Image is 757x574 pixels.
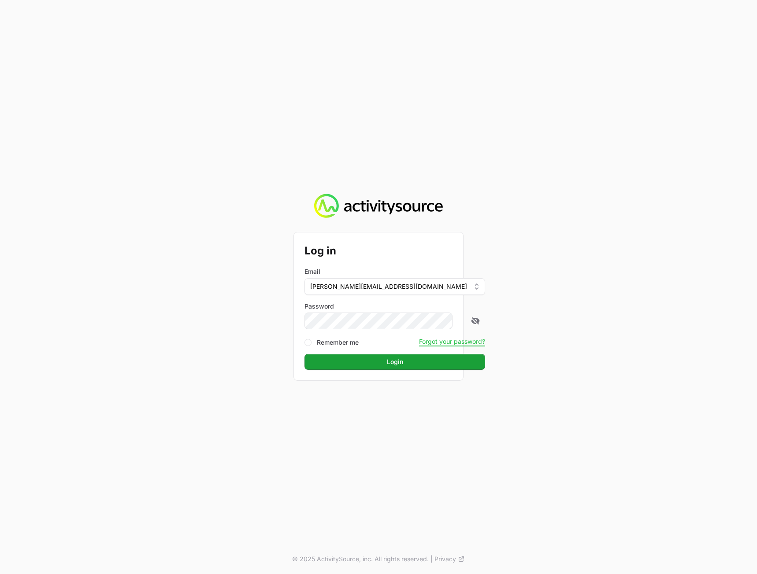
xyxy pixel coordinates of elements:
span: | [430,555,433,563]
span: Login [310,357,480,367]
button: [PERSON_NAME][EMAIL_ADDRESS][DOMAIN_NAME] [304,278,485,295]
label: Password [304,302,485,311]
h2: Log in [304,243,485,259]
span: [PERSON_NAME][EMAIL_ADDRESS][DOMAIN_NAME] [310,282,467,291]
button: Login [304,354,485,370]
p: © 2025 ActivitySource, inc. All rights reserved. [292,555,429,563]
label: Remember me [317,338,359,347]
button: Forgot your password? [419,338,485,346]
img: Activity Source [314,194,442,218]
a: Privacy [434,555,465,563]
label: Email [304,267,320,276]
